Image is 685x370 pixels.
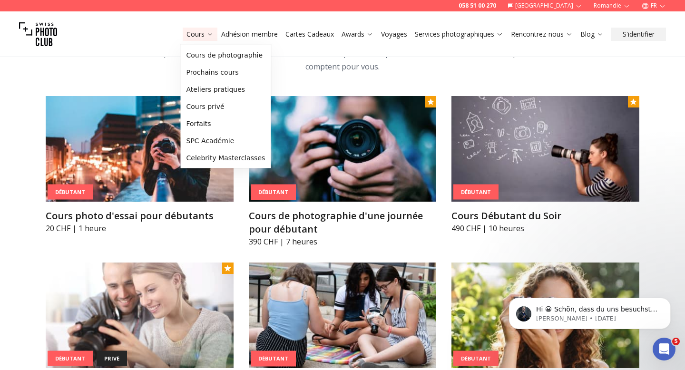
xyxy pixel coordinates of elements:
button: Adhésion membre [217,28,282,41]
img: Cours de photographie d'une journée pour débutant [249,96,437,202]
div: privé [97,351,127,366]
a: Cours de photographie d'une journée pour débutantDébutantCours de photographie d'une journée pour... [249,96,437,247]
a: Celebrity Masterclasses [183,149,269,166]
iframe: Intercom notifications message [495,278,685,344]
img: Cours photo d'essai pour débutants [46,96,234,202]
a: Adhésion membre [221,29,278,39]
button: S'identifier [611,28,666,41]
button: Awards [338,28,377,41]
span: 5 [672,338,680,345]
a: SPC Académie [183,132,269,149]
img: Camp d'Été Photo pour Ados - Capturez Votre Monde [451,263,639,368]
a: Cours privé [183,98,269,115]
button: Cartes Cadeaux [282,28,338,41]
p: 20 CHF | 1 heure [46,223,234,234]
a: Forfaits [183,115,269,132]
div: Débutant [251,185,296,200]
a: Prochains cours [183,64,269,81]
img: Swiss photo club [19,15,57,53]
p: 490 CHF | 10 heures [451,223,639,234]
img: Cours de Photographie pour Adolescents [249,263,437,368]
button: Cours [183,28,217,41]
a: Awards [342,29,373,39]
a: Cours photo d'essai pour débutantsDébutantCours photo d'essai pour débutants20 CHF | 1 heure [46,96,234,234]
a: Cartes Cadeaux [285,29,334,39]
button: Services photographiques [411,28,507,41]
div: Débutant [453,184,499,200]
a: 058 51 00 270 [459,2,496,10]
img: Cours Privé [46,263,234,368]
a: Voyages [381,29,407,39]
button: Rencontrez-nous [507,28,577,41]
button: Blog [577,28,607,41]
div: Débutant [251,351,296,367]
a: Services photographiques [415,29,503,39]
a: Cours de photographie [183,47,269,64]
img: Cours Débutant du Soir [451,96,639,202]
div: Débutant [48,184,93,200]
div: Débutant [48,351,93,366]
a: Cours [186,29,214,39]
a: Cours Débutant du SoirDébutantCours Débutant du Soir490 CHF | 10 heures [451,96,639,234]
a: Blog [580,29,604,39]
h3: Cours photo d'essai pour débutants [46,209,234,223]
p: 390 CHF | 7 heures [249,236,437,247]
h3: Cours de photographie d'une journée pour débutant [249,209,437,236]
div: Débutant [453,351,499,366]
button: Voyages [377,28,411,41]
a: Ateliers pratiques [183,81,269,98]
iframe: Intercom live chat [653,338,675,360]
a: Rencontrez-nous [511,29,573,39]
h3: Cours Débutant du Soir [451,209,639,223]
